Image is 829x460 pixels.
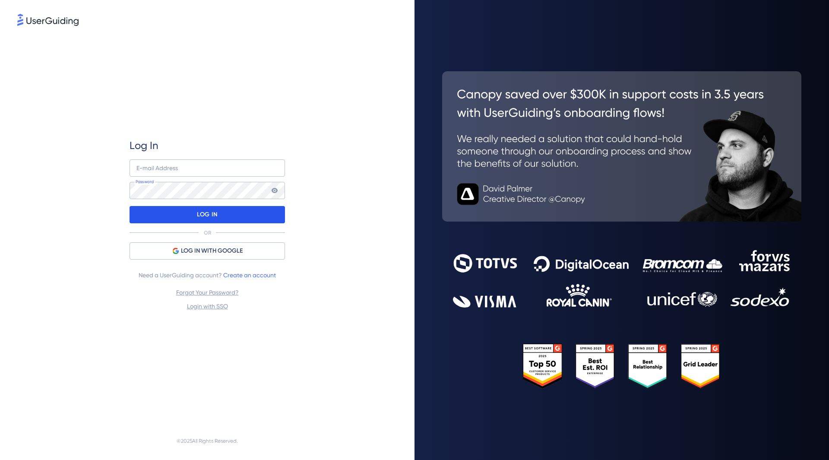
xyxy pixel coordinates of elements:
[139,270,276,280] span: Need a UserGuiding account?
[17,14,79,26] img: 8faab4ba6bc7696a72372aa768b0286c.svg
[130,159,285,177] input: example@company.com
[130,139,158,152] span: Log In
[177,436,238,446] span: © 2025 All Rights Reserved.
[453,250,791,308] img: 9302ce2ac39453076f5bc0f2f2ca889b.svg
[223,272,276,279] a: Create an account
[442,71,801,222] img: 26c0aa7c25a843aed4baddd2b5e0fa68.svg
[181,246,243,256] span: LOG IN WITH GOOGLE
[523,344,721,389] img: 25303e33045975176eb484905ab012ff.svg
[204,229,211,236] p: OR
[176,289,239,296] a: Forgot Your Password?
[187,303,228,310] a: Login with SSO
[197,208,217,222] p: LOG IN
